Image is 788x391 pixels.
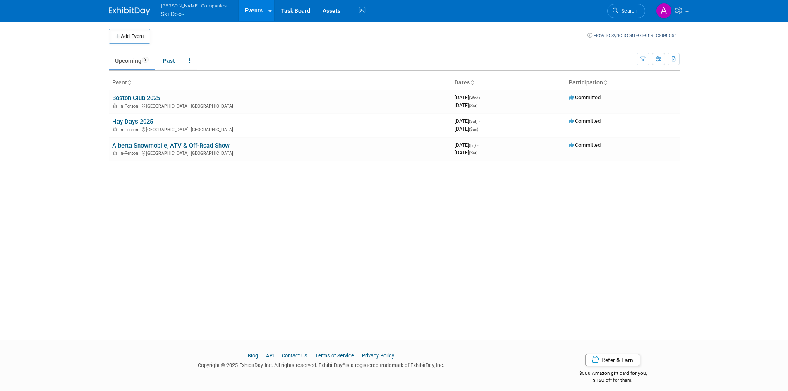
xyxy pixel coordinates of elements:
img: In-Person Event [113,103,117,108]
a: Past [157,53,181,69]
a: API [266,353,274,359]
a: Refer & Earn [585,354,640,366]
th: Participation [565,76,680,90]
a: Alberta Snowmobile, ATV & Off-Road Show [112,142,230,149]
div: [GEOGRAPHIC_DATA], [GEOGRAPHIC_DATA] [112,102,448,109]
span: - [481,94,482,101]
span: [DATE] [455,118,480,124]
img: In-Person Event [113,151,117,155]
th: Dates [451,76,565,90]
a: Blog [248,353,258,359]
button: Add Event [109,29,150,44]
span: 3 [142,57,149,63]
a: How to sync to an external calendar... [587,32,680,38]
span: [DATE] [455,102,477,108]
span: In-Person [120,151,141,156]
span: Committed [569,142,601,148]
span: [PERSON_NAME] Companies [161,1,227,10]
span: (Sat) [469,151,477,155]
img: Amy Brickweg [656,3,672,19]
span: Committed [569,118,601,124]
span: (Fri) [469,143,476,148]
div: $150 off for them. [546,377,680,384]
a: Sort by Event Name [127,79,131,86]
div: [GEOGRAPHIC_DATA], [GEOGRAPHIC_DATA] [112,149,448,156]
span: In-Person [120,127,141,132]
span: - [479,118,480,124]
span: Committed [569,94,601,101]
span: | [355,353,361,359]
a: Boston Club 2025 [112,94,160,102]
a: Sort by Participation Type [603,79,607,86]
span: [DATE] [455,126,478,132]
div: [GEOGRAPHIC_DATA], [GEOGRAPHIC_DATA] [112,126,448,132]
span: Search [618,8,637,14]
span: | [309,353,314,359]
img: In-Person Event [113,127,117,131]
a: Terms of Service [315,353,354,359]
a: Sort by Start Date [470,79,474,86]
span: | [259,353,265,359]
a: Privacy Policy [362,353,394,359]
a: Contact Us [282,353,307,359]
span: - [477,142,478,148]
img: ExhibitDay [109,7,150,15]
div: $500 Amazon gift card for you, [546,365,680,384]
span: (Sun) [469,127,478,132]
span: (Sat) [469,103,477,108]
a: Upcoming3 [109,53,155,69]
span: (Sat) [469,119,477,124]
sup: ® [343,362,345,366]
span: | [275,353,280,359]
span: [DATE] [455,142,478,148]
div: Copyright © 2025 ExhibitDay, Inc. All rights reserved. ExhibitDay is a registered trademark of Ex... [109,360,534,369]
span: [DATE] [455,94,482,101]
th: Event [109,76,451,90]
span: (Wed) [469,96,480,100]
span: [DATE] [455,149,477,156]
a: Hay Days 2025 [112,118,153,125]
span: In-Person [120,103,141,109]
a: Search [607,4,645,18]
